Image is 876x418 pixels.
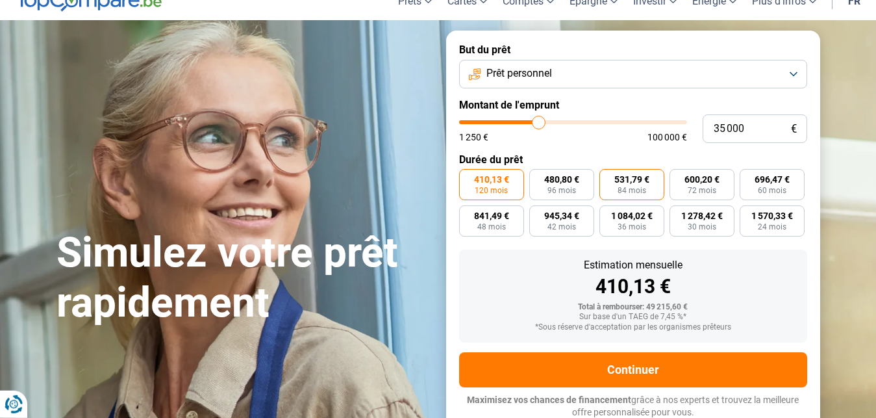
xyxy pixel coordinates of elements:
span: € [791,124,797,135]
span: 945,34 € [544,211,579,220]
div: 410,13 € [469,277,797,296]
span: 1 570,33 € [751,211,793,220]
span: 96 mois [547,187,576,194]
span: 531,79 € [614,175,649,184]
div: Estimation mensuelle [469,260,797,270]
span: 696,47 € [755,175,790,184]
button: Prêt personnel [459,60,807,88]
span: 1 084,02 € [611,211,653,220]
span: 42 mois [547,223,576,231]
span: 84 mois [618,187,646,194]
span: 48 mois [477,223,506,231]
span: 480,80 € [544,175,579,184]
span: 1 278,42 € [681,211,723,220]
span: 600,20 € [684,175,720,184]
span: Prêt personnel [486,66,552,81]
div: Total à rembourser: 49 215,60 € [469,303,797,312]
div: *Sous réserve d'acceptation par les organismes prêteurs [469,323,797,332]
span: 36 mois [618,223,646,231]
span: 1 250 € [459,133,488,142]
span: 410,13 € [474,175,509,184]
label: Durée du prêt [459,153,807,166]
span: 100 000 € [647,133,687,142]
span: 120 mois [475,187,508,194]
label: But du prêt [459,44,807,56]
span: 841,49 € [474,211,509,220]
span: 60 mois [758,187,786,194]
span: 24 mois [758,223,786,231]
span: Maximisez vos chances de financement [467,395,631,405]
button: Continuer [459,352,807,387]
div: Sur base d'un TAEG de 7,45 %* [469,313,797,322]
h1: Simulez votre prêt rapidement [56,228,431,328]
span: 30 mois [688,223,716,231]
label: Montant de l'emprunt [459,99,807,111]
span: 72 mois [688,187,716,194]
